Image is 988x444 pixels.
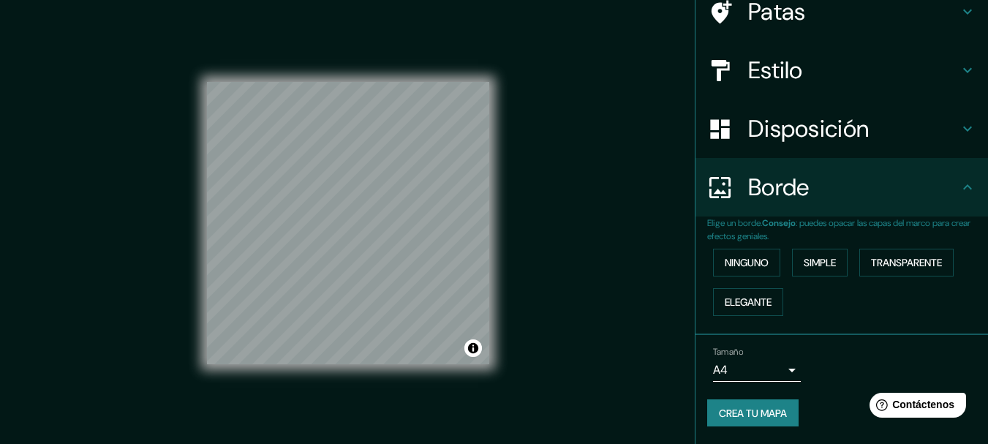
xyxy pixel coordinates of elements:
[725,256,769,269] font: Ninguno
[707,217,970,242] font: : puedes opacar las capas del marco para crear efectos geniales.
[713,358,801,382] div: A4
[695,99,988,158] div: Disposición
[725,296,772,309] font: Elegante
[713,249,780,276] button: Ninguno
[804,256,836,269] font: Simple
[464,339,482,357] button: Activar o desactivar atribución
[859,249,954,276] button: Transparente
[858,387,972,428] iframe: Lanzador de widgets de ayuda
[762,217,796,229] font: Consejo
[748,55,803,86] font: Estilo
[707,399,799,427] button: Crea tu mapa
[713,362,728,377] font: A4
[748,113,869,144] font: Disposición
[792,249,848,276] button: Simple
[695,41,988,99] div: Estilo
[207,82,489,364] canvas: Mapa
[719,407,787,420] font: Crea tu mapa
[713,346,743,358] font: Tamaño
[707,217,762,229] font: Elige un borde.
[713,288,783,316] button: Elegante
[871,256,942,269] font: Transparente
[695,158,988,217] div: Borde
[748,172,810,203] font: Borde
